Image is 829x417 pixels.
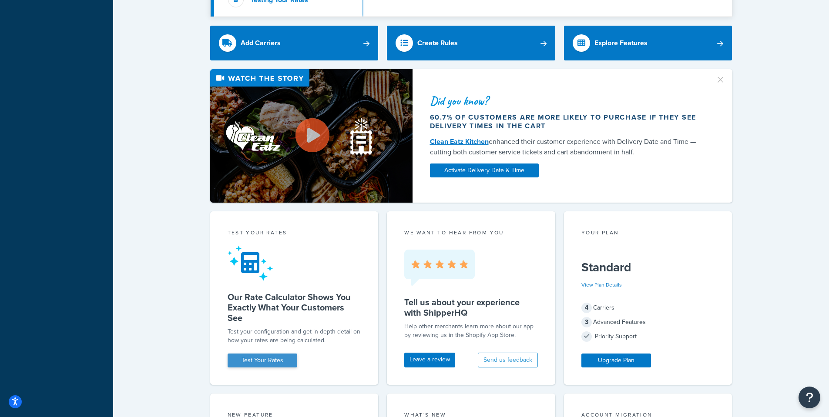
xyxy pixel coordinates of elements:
a: Test Your Rates [228,354,297,367]
p: we want to hear from you [404,229,538,237]
p: Help other merchants learn more about our app by reviewing us in the Shopify App Store. [404,322,538,340]
div: Priority Support [581,330,715,343]
h5: Standard [581,260,715,274]
div: Test your configuration and get in-depth detail on how your rates are being calculated. [228,327,361,345]
a: Add Carriers [210,26,379,60]
span: 4 [581,303,592,313]
button: Open Resource Center [799,387,820,408]
div: 60.7% of customers are more likely to purchase if they see delivery times in the cart [430,113,705,130]
a: Activate Delivery Date & Time [430,163,539,177]
a: Explore Features [564,26,732,60]
img: Video thumbnail [210,69,413,203]
div: Create Rules [417,37,458,49]
span: 3 [581,317,592,327]
a: Create Rules [387,26,555,60]
div: Test your rates [228,229,361,239]
a: Leave a review [404,353,455,367]
h5: Tell us about your experience with ShipperHQ [404,297,538,318]
button: Send us feedback [478,353,538,367]
div: Did you know? [430,95,705,107]
div: Add Carriers [241,37,281,49]
div: Carriers [581,302,715,314]
div: enhanced their customer experience with Delivery Date and Time — cutting both customer service ti... [430,137,705,157]
div: Advanced Features [581,316,715,328]
a: View Plan Details [581,281,622,289]
div: Your Plan [581,229,715,239]
a: Clean Eatz Kitchen [430,137,489,147]
h5: Our Rate Calculator Shows You Exactly What Your Customers See [228,292,361,323]
a: Upgrade Plan [581,354,651,367]
div: Explore Features [594,37,648,49]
